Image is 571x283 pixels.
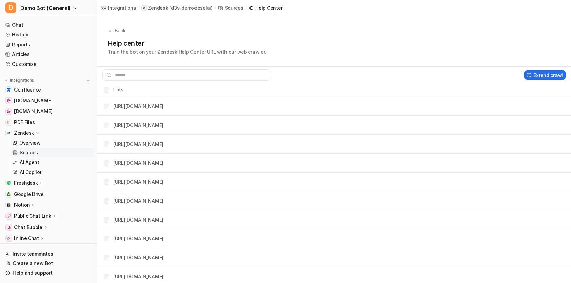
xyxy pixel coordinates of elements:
[225,4,243,11] div: Sources
[3,259,94,268] a: Create a new Bot
[7,88,11,92] img: Confluence
[7,131,11,135] img: Zendesk
[14,235,39,242] p: Inline Chat
[248,4,282,11] a: Help Center
[20,159,39,166] p: AI Agent
[14,119,35,126] span: PDF Files
[14,130,34,136] p: Zendesk
[3,30,94,40] a: History
[10,148,94,157] a: Sources
[108,48,266,55] p: Train the bot on your Zendesk Help Center URL with our web crawler.
[3,77,36,84] button: Integrations
[148,5,168,11] p: Zendesk
[101,4,136,11] a: Integrations
[7,109,11,113] img: www.airbnb.com
[113,179,163,185] a: [URL][DOMAIN_NAME]
[14,191,44,198] span: Google Drive
[14,97,52,104] span: [DOMAIN_NAME]
[218,4,243,11] a: Sources
[3,59,94,69] a: Customize
[169,5,212,11] p: ( d3v-demoeeselai )
[141,5,212,11] a: Zendesk(d3v-demoeeselai)
[10,168,94,177] a: AI Copilot
[3,189,94,199] a: Google DriveGoogle Drive
[3,85,94,95] a: ConfluenceConfluence
[113,217,163,223] a: [URL][DOMAIN_NAME]
[138,5,140,11] span: /
[115,27,126,34] p: Back
[255,4,282,11] div: Help Center
[113,160,163,166] a: [URL][DOMAIN_NAME]
[113,255,163,260] a: [URL][DOMAIN_NAME]
[14,180,38,186] p: Freshdesk
[7,99,11,103] img: www.atlassian.com
[7,214,11,218] img: Public Chat Link
[113,236,163,241] a: [URL][DOMAIN_NAME]
[3,50,94,59] a: Articles
[20,149,38,156] p: Sources
[3,249,94,259] a: Invite teammates
[3,40,94,49] a: Reports
[113,141,163,147] a: [URL][DOMAIN_NAME]
[7,120,11,124] img: PDF Files
[7,203,11,207] img: Notion
[20,169,42,176] p: AI Copilot
[14,213,51,220] p: Public Chat Link
[14,108,52,115] span: [DOMAIN_NAME]
[3,118,94,127] a: PDF FilesPDF Files
[20,3,71,13] span: Demo Bot (General)
[113,274,163,279] a: [URL][DOMAIN_NAME]
[3,96,94,105] a: www.atlassian.com[DOMAIN_NAME]
[4,78,9,83] img: expand menu
[215,5,216,11] span: /
[108,38,266,48] h1: Help center
[108,4,136,11] div: Integrations
[14,202,30,208] p: Notion
[113,103,163,109] a: [URL][DOMAIN_NAME]
[5,2,16,13] span: D
[524,70,566,80] button: Extend crawl
[7,236,11,240] img: Inline Chat
[7,181,11,185] img: Freshdesk
[19,139,41,146] p: Overview
[113,122,163,128] a: [URL][DOMAIN_NAME]
[3,268,94,278] a: Help and support
[86,78,90,83] img: menu_add.svg
[98,86,124,94] th: Links
[7,192,11,196] img: Google Drive
[3,107,94,116] a: www.airbnb.com[DOMAIN_NAME]
[10,158,94,167] a: AI Agent
[10,78,34,83] p: Integrations
[245,5,247,11] span: /
[113,198,163,204] a: [URL][DOMAIN_NAME]
[3,20,94,30] a: Chat
[14,224,42,231] p: Chat Bubble
[10,138,94,148] a: Overview
[7,225,11,229] img: Chat Bubble
[14,86,41,93] span: Confluence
